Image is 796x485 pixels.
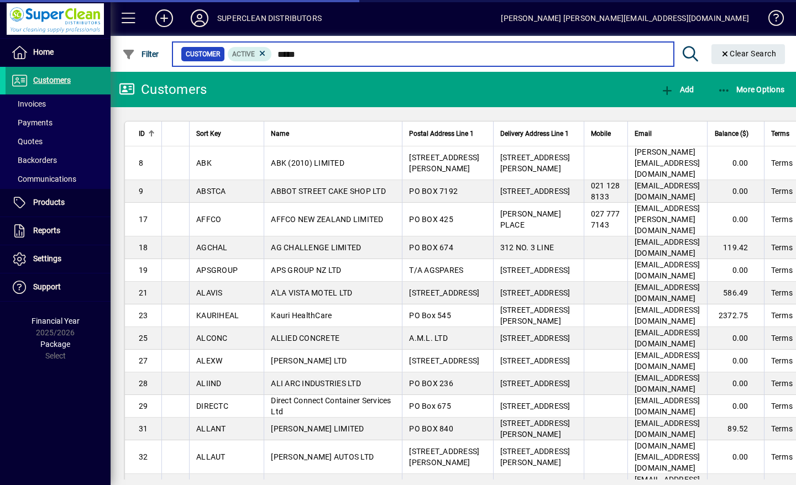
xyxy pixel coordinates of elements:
[271,311,332,320] span: Kauri HealthCare
[139,311,148,320] span: 23
[591,128,611,140] span: Mobile
[771,287,793,298] span: Terms
[771,378,793,389] span: Terms
[409,447,479,467] span: [STREET_ADDRESS][PERSON_NAME]
[771,451,793,462] span: Terms
[271,396,391,416] span: Direct Connect Container Services Ltd
[500,153,570,173] span: [STREET_ADDRESS][PERSON_NAME]
[500,379,570,388] span: [STREET_ADDRESS]
[715,80,788,99] button: More Options
[635,181,700,201] span: [EMAIL_ADDRESS][DOMAIN_NAME]
[32,317,80,325] span: Financial Year
[658,80,696,99] button: Add
[196,356,222,365] span: ALEXW
[409,379,453,388] span: PO BOX 236
[500,243,554,252] span: 312 NO. 3 LINE
[6,132,111,151] a: Quotes
[196,288,223,297] span: ALAVIS
[409,243,453,252] span: PO BOX 674
[139,379,148,388] span: 28
[182,8,217,28] button: Profile
[635,147,700,178] span: [PERSON_NAME][EMAIL_ADDRESS][DOMAIN_NAME]
[500,305,570,325] span: [STREET_ADDRESS][PERSON_NAME]
[196,452,226,461] span: ALLAUT
[720,49,777,58] span: Clear Search
[271,128,289,140] span: Name
[6,94,111,113] a: Invoices
[6,245,111,273] a: Settings
[271,243,361,252] span: AG CHALLENGE LIMITED
[139,128,145,140] span: ID
[635,419,700,439] span: [EMAIL_ADDRESS][DOMAIN_NAME]
[771,333,793,344] span: Terms
[409,402,451,410] span: PO Box 675
[707,418,764,440] td: 89.52
[771,400,793,412] span: Terms
[139,402,148,410] span: 29
[271,424,364,433] span: [PERSON_NAME] LIMITED
[122,50,159,59] span: Filter
[33,226,60,235] span: Reports
[33,198,65,207] span: Products
[409,266,463,275] span: T/A AGSPARES
[500,356,570,365] span: [STREET_ADDRESS]
[500,288,570,297] span: [STREET_ADDRESS]
[196,311,239,320] span: KAURIHEAL
[271,334,339,342] span: ALLIED CONCRETE
[715,128,748,140] span: Balance ($)
[635,238,700,257] span: [EMAIL_ADDRESS][DOMAIN_NAME]
[139,288,148,297] span: 21
[119,44,162,64] button: Filter
[11,118,53,127] span: Payments
[33,48,54,56] span: Home
[635,328,700,348] span: [EMAIL_ADDRESS][DOMAIN_NAME]
[6,113,111,132] a: Payments
[409,187,458,196] span: PO BOX 7192
[707,236,764,259] td: 119.42
[635,373,700,393] span: [EMAIL_ADDRESS][DOMAIN_NAME]
[707,440,764,474] td: 0.00
[139,187,143,196] span: 9
[271,159,344,167] span: ABK (2010) LIMITED
[271,187,386,196] span: ABBOT STREET CAKE SHOP LTD
[635,441,700,472] span: [DOMAIN_NAME][EMAIL_ADDRESS][DOMAIN_NAME]
[139,334,148,342] span: 25
[501,9,749,27] div: [PERSON_NAME] [PERSON_NAME][EMAIL_ADDRESS][DOMAIN_NAME]
[11,175,76,183] span: Communications
[6,273,111,301] a: Support
[196,379,222,388] span: ALIIND
[771,423,793,434] span: Terms
[271,215,383,224] span: AFFCO NEW ZEALAND LIMITED
[196,424,226,433] span: ALLANT
[139,215,148,224] span: 17
[707,350,764,372] td: 0.00
[771,310,793,321] span: Terms
[271,128,395,140] div: Name
[146,8,182,28] button: Add
[771,186,793,197] span: Terms
[707,327,764,350] td: 0.00
[635,305,700,325] span: [EMAIL_ADDRESS][DOMAIN_NAME]
[409,334,448,342] span: A.M.L. LTD
[271,266,341,275] span: APS GROUP NZ LTD
[771,355,793,366] span: Terms
[500,209,561,229] span: [PERSON_NAME] PLACE
[139,356,148,365] span: 27
[139,266,148,275] span: 19
[718,85,785,94] span: More Options
[771,242,793,253] span: Terms
[196,128,221,140] span: Sort Key
[196,402,228,410] span: DIRECTC
[707,372,764,395] td: 0.00
[228,47,272,61] mat-chip: Activation Status: Active
[6,151,111,170] a: Backorders
[409,311,451,320] span: PO Box 545
[500,128,569,140] span: Delivery Address Line 1
[707,304,764,327] td: 2372.75
[139,128,155,140] div: ID
[33,282,61,291] span: Support
[635,204,700,235] span: [EMAIL_ADDRESS][PERSON_NAME][DOMAIN_NAME]
[500,419,570,439] span: [STREET_ADDRESS][PERSON_NAME]
[6,189,111,217] a: Products
[33,254,61,263] span: Settings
